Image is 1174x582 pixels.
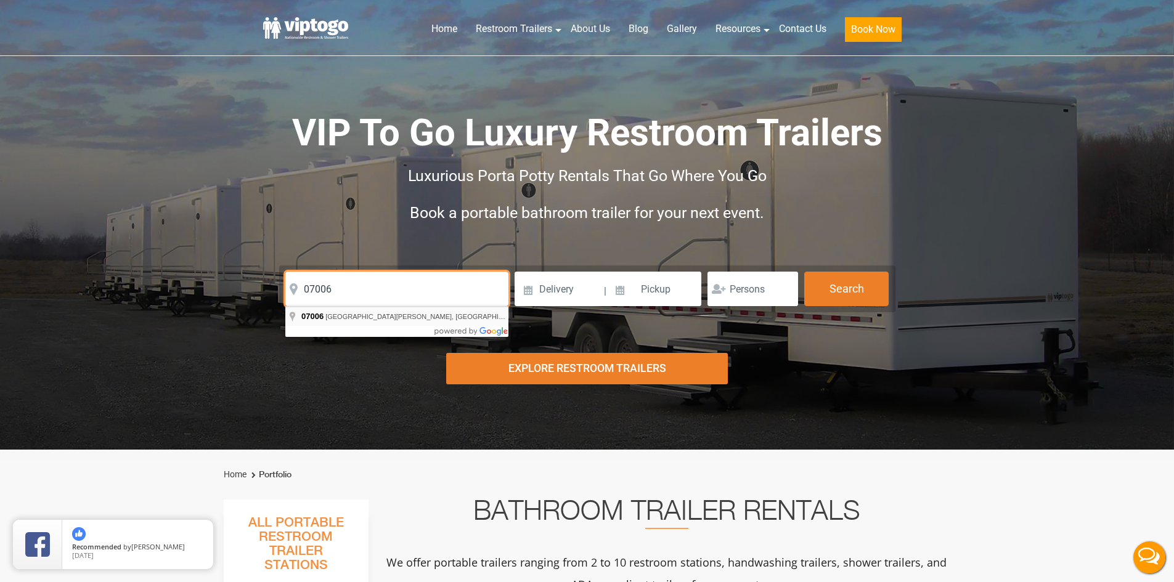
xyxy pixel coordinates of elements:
a: Book Now [836,15,911,49]
input: Delivery [515,272,603,306]
span: | [604,272,606,311]
a: About Us [561,15,619,42]
h2: Bathroom Trailer Rentals [385,499,948,529]
span: VIP To Go Luxury Restroom Trailers [292,111,883,155]
a: Resources [706,15,770,42]
span: [DATE] [72,551,94,560]
a: Home [422,15,467,42]
div: Explore Restroom Trailers [446,353,728,384]
a: Gallery [658,15,706,42]
img: thumbs up icon [72,527,86,541]
input: Persons [707,272,798,306]
span: [PERSON_NAME] [131,542,185,551]
a: Restroom Trailers [467,15,561,42]
span: 07006 [301,312,324,321]
button: Book Now [845,17,902,42]
button: Search [804,272,889,306]
input: Pickup [608,272,702,306]
img: Review Rating [25,532,50,557]
a: Blog [619,15,658,42]
span: Recommended [72,542,121,551]
span: by [72,543,203,552]
li: Portfolio [248,467,291,482]
span: [GEOGRAPHIC_DATA][PERSON_NAME], [GEOGRAPHIC_DATA], [GEOGRAPHIC_DATA] [325,313,600,320]
input: Where do you need your restroom? [285,272,508,306]
a: Home [224,469,247,479]
a: Contact Us [770,15,836,42]
span: Luxurious Porta Potty Rentals That Go Where You Go [408,167,767,185]
span: Book a portable bathroom trailer for your next event. [410,204,764,222]
button: Live Chat [1125,533,1174,582]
